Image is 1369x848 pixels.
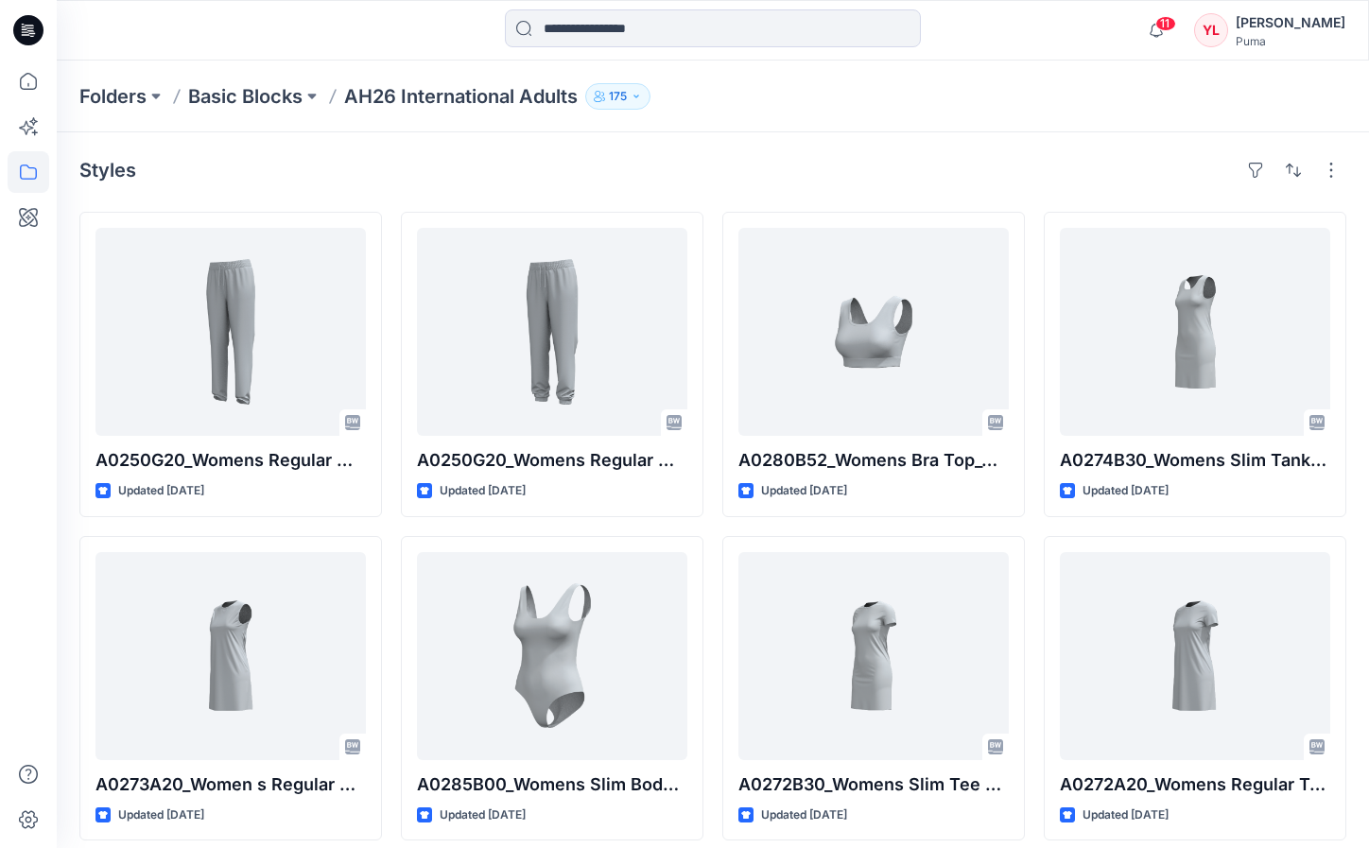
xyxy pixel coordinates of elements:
[738,447,1009,474] p: A0280B52_Womens Bra Top_CV01
[79,83,147,110] a: Folders
[417,228,687,436] a: A0250G20_Womens Regular Woven Pants_Mid Waist_Closed Cuff_CV01
[344,83,578,110] p: AH26 International Adults
[417,771,687,798] p: A0285B00_Womens Slim Bodysuit_CV01
[1083,481,1169,501] p: Updated [DATE]
[417,447,687,474] p: A0250G20_Womens Regular Woven Pants_Mid Waist_Closed Cuff_CV01
[1060,447,1330,474] p: A0274B30_Womens Slim Tank Dress_CV01
[188,83,303,110] a: Basic Blocks
[95,552,366,760] a: A0273A20_Women s Regular Sleeveless Dress_CV01
[118,481,204,501] p: Updated [DATE]
[1060,228,1330,436] a: A0274B30_Womens Slim Tank Dress_CV01
[1236,34,1345,48] div: Puma
[1083,805,1169,825] p: Updated [DATE]
[95,447,366,474] p: A0250G20_Womens Regular Woven Pants_Mid Waist_Open Hem_CV02
[440,481,526,501] p: Updated [DATE]
[585,83,650,110] button: 175
[609,86,627,107] p: 175
[95,771,366,798] p: A0273A20_Women s Regular Sleeveless Dress_CV01
[440,805,526,825] p: Updated [DATE]
[95,228,366,436] a: A0250G20_Womens Regular Woven Pants_Mid Waist_Open Hem_CV02
[738,228,1009,436] a: A0280B52_Womens Bra Top_CV01
[738,771,1009,798] p: A0272B30_Womens Slim Tee Dress_CV01
[1060,552,1330,760] a: A0272A20_Womens Regular Tee Dress_CV01
[118,805,204,825] p: Updated [DATE]
[79,159,136,182] h4: Styles
[1060,771,1330,798] p: A0272A20_Womens Regular Tee Dress_CV01
[761,805,847,825] p: Updated [DATE]
[1236,11,1345,34] div: [PERSON_NAME]
[1194,13,1228,47] div: YL
[1155,16,1176,31] span: 11
[738,552,1009,760] a: A0272B30_Womens Slim Tee Dress_CV01
[417,552,687,760] a: A0285B00_Womens Slim Bodysuit_CV01
[761,481,847,501] p: Updated [DATE]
